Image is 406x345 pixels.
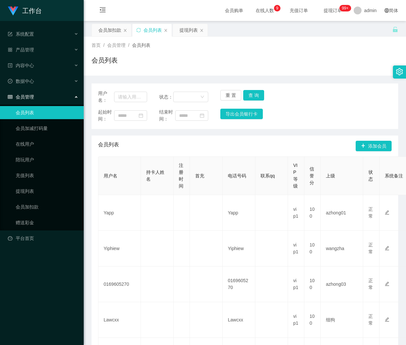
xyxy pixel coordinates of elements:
button: 重 置 [220,90,241,100]
td: 0169605270 [223,266,255,302]
span: 系统备注 [385,173,403,178]
h1: 会员列表 [92,55,118,65]
i: 图标: edit [385,317,389,322]
p: 9 [276,5,279,11]
span: 充值订单 [286,8,311,13]
td: Yapp [223,195,255,231]
a: 在线用户 [16,137,78,151]
img: logo.9652507e.png [8,7,18,16]
span: 正常 [368,242,373,254]
i: 图标: close [123,28,127,32]
span: VIP等级 [293,163,298,189]
span: 用户名： [98,90,114,104]
span: 持卡人姓名 [146,170,164,182]
i: 图标: profile [8,63,12,68]
span: 用户名 [104,173,117,178]
td: azhong01 [321,195,363,231]
a: 陪玩用户 [16,153,78,166]
i: 图标: check-circle-o [8,79,12,83]
sup: 9 [274,5,280,11]
span: 会员列表 [98,141,119,151]
div: 提现列表 [179,24,198,36]
span: 正常 [368,278,373,290]
td: vip1 [288,266,304,302]
sup: 1102 [339,5,351,11]
span: 会员列表 [132,43,150,48]
span: 电话号码 [228,173,246,178]
i: 图标: global [384,8,389,13]
i: 图标: calendar [200,113,204,118]
i: 图标: edit [385,210,389,215]
i: 图标: down [200,95,204,100]
td: 100 [304,195,321,231]
span: 产品管理 [8,47,34,52]
h1: 工作台 [22,0,42,21]
i: 图标: appstore-o [8,47,12,52]
td: Lawcxx [98,302,141,338]
a: 图标: dashboard平台首页 [8,232,78,245]
span: 结束时间： [159,109,175,122]
td: wangzha [321,231,363,266]
i: 图标: menu-fold [92,0,114,21]
span: 首页 [92,43,101,48]
a: 赠送彩金 [16,216,78,229]
td: 100 [304,266,321,302]
i: 图标: edit [385,246,389,250]
i: 图标: setting [396,68,403,75]
button: 图标: plus添加会员 [356,141,392,151]
a: 会员加减打码量 [16,122,78,135]
span: 注册时间 [179,163,183,189]
span: 正常 [368,207,373,219]
span: 正常 [368,314,373,326]
i: 图标: close [200,28,204,32]
div: 会员加扣款 [98,24,121,36]
span: 上级 [326,173,335,178]
i: 图标: sync [136,28,141,32]
span: 数据中心 [8,79,34,84]
td: azhong03 [321,266,363,302]
td: Yiphiew [98,231,141,266]
i: 图标: calendar [139,113,143,118]
td: vip1 [288,302,304,338]
span: / [103,43,105,48]
input: 请输入用户名 [114,92,147,102]
div: 会员列表 [144,24,162,36]
span: 起始时间： [98,109,114,122]
i: 图标: close [164,28,168,32]
i: 图标: table [8,95,12,99]
td: Yapp [98,195,141,231]
button: 查 询 [243,90,264,100]
a: 工作台 [8,8,42,13]
td: vip1 [288,195,304,231]
td: 细狗 [321,302,363,338]
a: 提现列表 [16,185,78,198]
td: 100 [304,231,321,266]
td: vip1 [288,231,304,266]
button: 导出会员银行卡 [220,109,263,119]
span: 状态 [368,170,373,182]
span: 提现订单 [320,8,345,13]
span: 在线人数 [252,8,277,13]
i: 图标: form [8,32,12,36]
span: 内容中心 [8,63,34,68]
span: 状态： [159,94,173,100]
i: 图标: unlock [392,27,398,32]
a: 会员加扣款 [16,200,78,213]
span: 信誉分 [310,166,314,185]
span: 系统配置 [8,31,34,37]
td: Lawcxx [223,302,255,338]
a: 会员列表 [16,106,78,119]
a: 充值列表 [16,169,78,182]
span: 联系qq [261,173,275,178]
span: 会员管理 [107,43,126,48]
span: 会员管理 [8,94,34,100]
td: Yiphiew [223,231,255,266]
span: 首充 [195,173,204,178]
span: / [128,43,129,48]
td: 100 [304,302,321,338]
td: 0169605270 [98,266,141,302]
